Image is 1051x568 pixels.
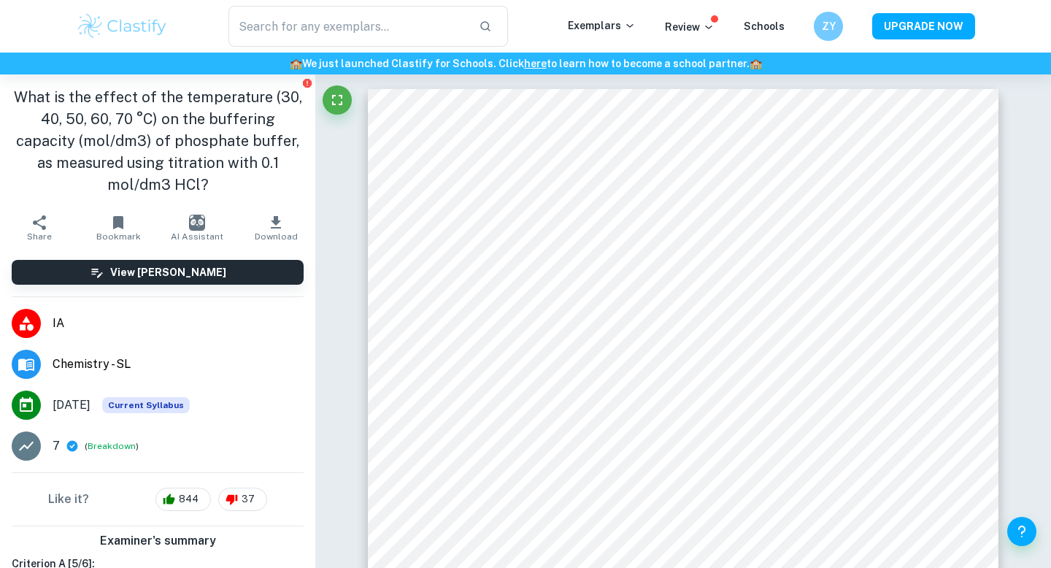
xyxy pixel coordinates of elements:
button: ZY [814,12,843,41]
h6: ZY [820,18,837,34]
img: AI Assistant [189,215,205,231]
h6: We just launched Clastify for Schools. Click to learn how to become a school partner. [3,55,1048,72]
p: Exemplars [568,18,636,34]
p: 7 [53,437,60,455]
button: Breakdown [88,440,136,453]
button: Fullscreen [323,85,352,115]
span: [DATE] [53,396,91,414]
h6: View [PERSON_NAME] [110,264,226,280]
span: ( ) [85,440,139,453]
img: Clastify logo [76,12,169,41]
button: View [PERSON_NAME] [12,260,304,285]
h6: Like it? [48,491,89,508]
button: Download [236,207,315,248]
button: Bookmark [79,207,158,248]
button: Report issue [301,77,312,88]
div: 37 [218,488,267,511]
span: Current Syllabus [102,397,190,413]
span: Chemistry - SL [53,356,304,373]
span: IA [53,315,304,332]
span: 🏫 [750,58,762,69]
span: 🏫 [290,58,302,69]
span: Bookmark [96,231,141,242]
button: UPGRADE NOW [872,13,975,39]
span: 844 [171,492,207,507]
input: Search for any exemplars... [228,6,467,47]
h6: Examiner's summary [6,532,309,550]
span: AI Assistant [171,231,223,242]
a: here [524,58,547,69]
div: 844 [155,488,211,511]
span: 37 [234,492,263,507]
button: AI Assistant [158,207,236,248]
h1: What is the effect of the temperature (30, 40, 50, 60, 70 °C) on the buffering capacity (mol/dm3)... [12,86,304,196]
span: Download [255,231,298,242]
p: Review [665,19,715,35]
span: Share [27,231,52,242]
div: This exemplar is based on the current syllabus. Feel free to refer to it for inspiration/ideas wh... [102,397,190,413]
a: Schools [744,20,785,32]
button: Help and Feedback [1007,517,1036,546]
